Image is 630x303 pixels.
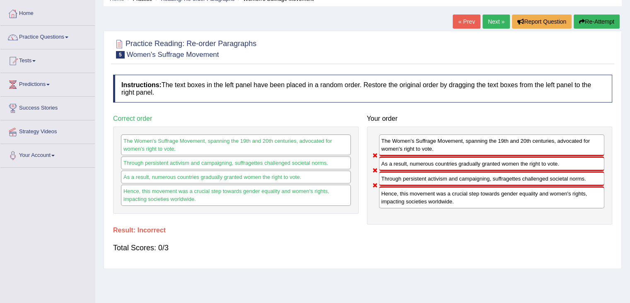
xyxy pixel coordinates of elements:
[512,15,572,29] button: Report Question
[379,134,605,156] div: The Women's Suffrage Movement, spanning the 19th and 20th centuries, advocated for women's right ...
[0,49,95,70] a: Tests
[121,156,351,169] div: Through persistent activism and campaigning, suffragettes challenged societal norms.
[379,171,605,186] div: Through persistent activism and campaigning, suffragettes challenged societal norms.
[113,238,612,258] div: Total Scores: 0/3
[367,115,613,122] h4: Your order
[113,227,612,234] h4: Result:
[113,38,256,59] h2: Practice Reading: Re-order Paragraphs
[121,171,351,183] div: As a result, numerous countries gradually granted women the right to vote.
[121,81,162,88] b: Instructions:
[0,2,95,23] a: Home
[379,156,605,171] div: As a result, numerous countries gradually granted women the right to vote.
[113,75,612,103] h4: The text boxes in the left panel have been placed in a random order. Restore the original order b...
[127,51,219,59] small: Women's Suffrage Movement
[483,15,510,29] a: Next »
[121,134,351,155] div: The Women's Suffrage Movement, spanning the 19th and 20th centuries, advocated for women's right ...
[574,15,620,29] button: Re-Attempt
[379,186,605,208] div: Hence, this movement was a crucial step towards gender equality and women's rights, impacting soc...
[113,115,359,122] h4: Correct order
[0,120,95,141] a: Strategy Videos
[0,26,95,46] a: Practice Questions
[0,144,95,165] a: Your Account
[121,185,351,205] div: Hence, this movement was a crucial step towards gender equality and women's rights, impacting soc...
[0,73,95,94] a: Predictions
[453,15,480,29] a: « Prev
[116,51,125,59] span: 5
[0,97,95,117] a: Success Stories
